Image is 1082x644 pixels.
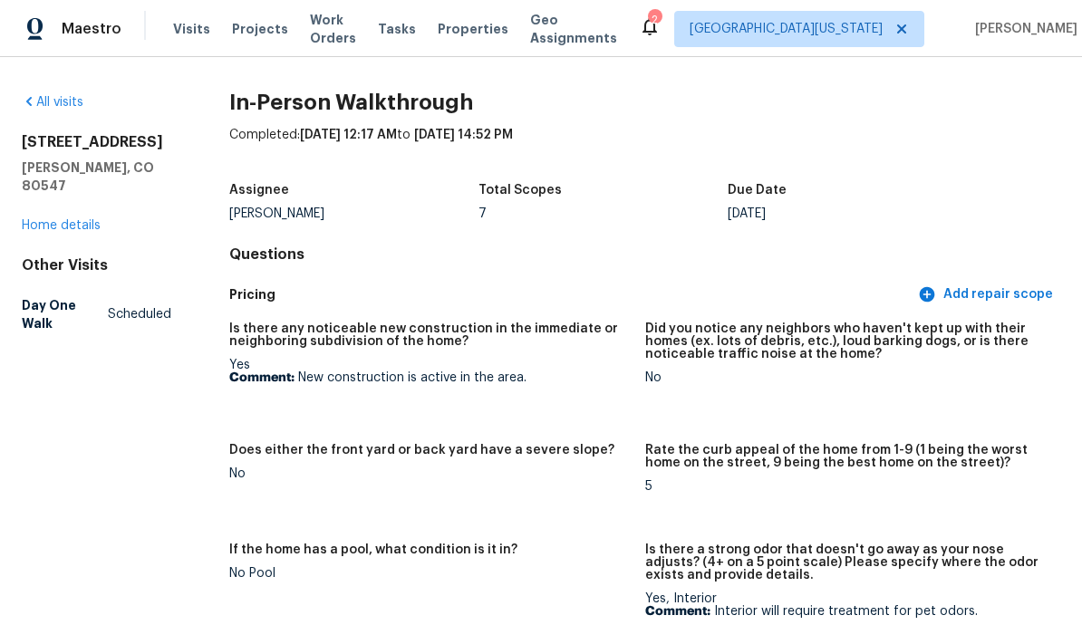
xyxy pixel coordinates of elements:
[478,207,728,220] div: 7
[229,444,614,457] h5: Does either the front yard or back yard have a severe slope?
[22,256,171,274] div: Other Visits
[229,371,295,384] b: Comment:
[690,20,883,38] span: [GEOGRAPHIC_DATA][US_STATE]
[438,20,508,38] span: Properties
[728,207,977,220] div: [DATE]
[922,284,1053,306] span: Add repair scope
[229,467,630,480] div: No
[378,23,416,35] span: Tasks
[300,129,397,141] span: [DATE] 12:17 AM
[645,371,1046,384] div: No
[914,278,1060,312] button: Add repair scope
[22,159,171,195] h5: [PERSON_NAME], CO 80547
[232,20,288,38] span: Projects
[22,219,101,232] a: Home details
[310,11,356,47] span: Work Orders
[229,285,914,304] h5: Pricing
[229,543,517,556] h5: If the home has a pool, what condition is it in?
[22,296,108,332] h5: Day One Walk
[173,20,210,38] span: Visits
[478,184,562,197] h5: Total Scopes
[229,126,1060,173] div: Completed: to
[645,322,1046,360] h5: Did you notice any neighbors who haven't kept up with their homes (ex. lots of debris, etc.), lou...
[62,20,121,38] span: Maestro
[229,359,630,384] div: Yes
[414,129,513,141] span: [DATE] 14:52 PM
[229,245,1060,264] h4: Questions
[645,592,1046,618] div: Yes, Interior
[229,207,478,220] div: [PERSON_NAME]
[645,480,1046,493] div: 5
[22,289,171,340] a: Day One WalkScheduled
[648,11,661,29] div: 2
[229,371,630,384] p: New construction is active in the area.
[968,20,1077,38] span: [PERSON_NAME]
[530,11,617,47] span: Geo Assignments
[645,605,710,618] b: Comment:
[728,184,787,197] h5: Due Date
[645,605,1046,618] p: Interior will require treatment for pet odors.
[22,133,171,151] h2: [STREET_ADDRESS]
[108,305,171,323] span: Scheduled
[645,444,1046,469] h5: Rate the curb appeal of the home from 1-9 (1 being the worst home on the street, 9 being the best...
[229,567,630,580] div: No Pool
[645,543,1046,582] h5: Is there a strong odor that doesn't go away as your nose adjusts? (4+ on a 5 point scale) Please ...
[229,184,289,197] h5: Assignee
[22,96,83,109] a: All visits
[229,93,1060,111] h2: In-Person Walkthrough
[229,322,630,348] h5: Is there any noticeable new construction in the immediate or neighboring subdivision of the home?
